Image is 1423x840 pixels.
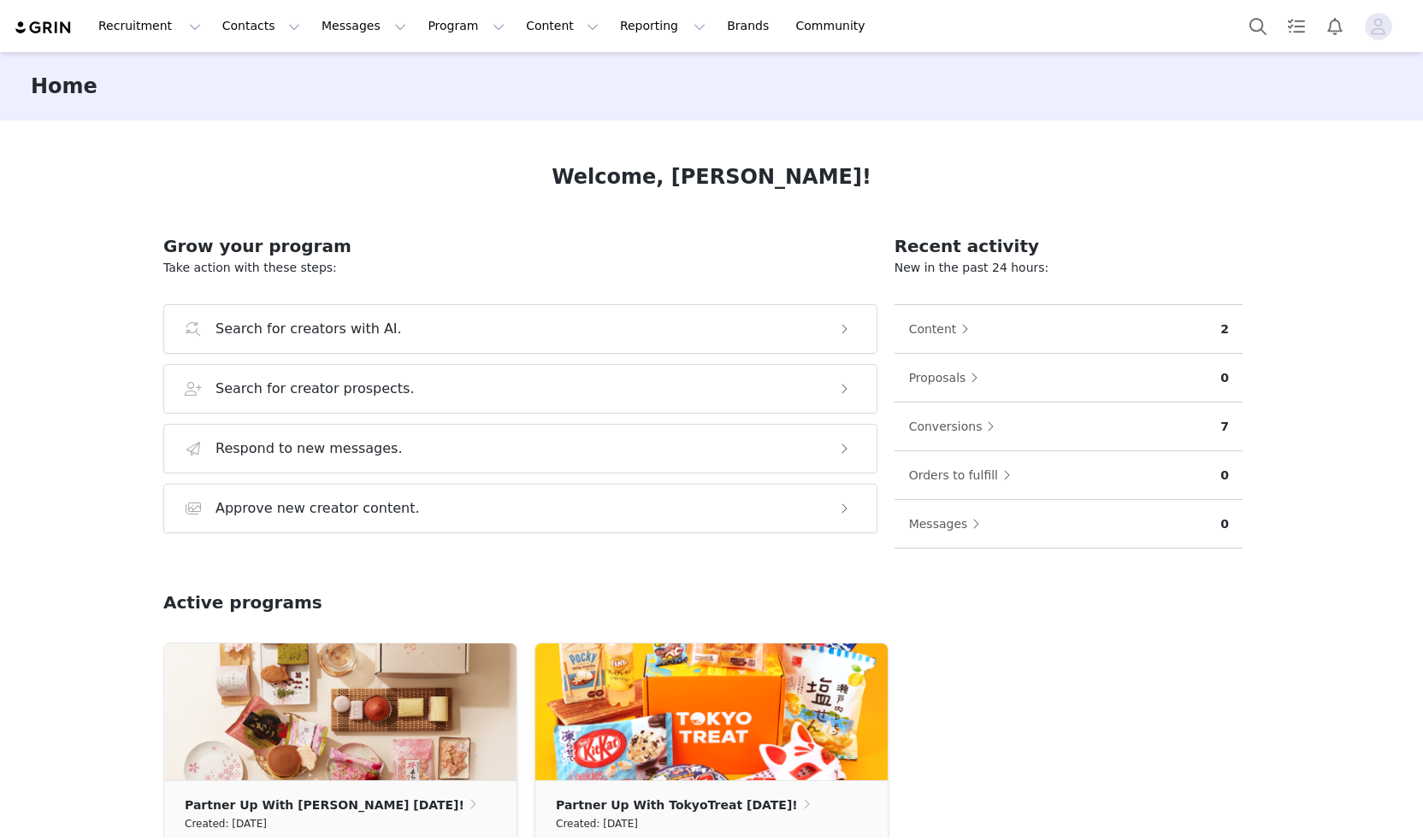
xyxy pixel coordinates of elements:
small: Created: [DATE] [556,814,638,833]
img: grin logo [14,20,74,36]
p: 0 [1220,369,1229,387]
p: 0 [1220,515,1229,533]
button: Notifications [1316,7,1354,45]
button: Respond to new messages. [163,424,877,473]
a: Community [786,7,883,45]
button: Profile [1355,13,1409,40]
button: Search for creators with AI. [163,304,877,354]
p: 2 [1220,320,1229,338]
h3: Respond to new messages. [216,438,403,459]
button: Conversions [908,413,1004,440]
p: 0 [1220,467,1229,485]
h2: Grow your program [163,233,877,259]
button: Approve new creator content. [163,484,877,533]
button: Messages [908,510,989,537]
h3: Home [31,71,97,102]
p: 7 [1220,418,1229,436]
button: Content [516,7,609,45]
button: Search [1239,7,1277,45]
a: Brands [717,7,784,45]
button: Reporting [610,7,716,45]
small: Created: [DATE] [185,814,267,833]
a: Tasks [1278,7,1315,45]
img: f390aa40-d0b2-4aa8-a30d-b3262abc593b.png [535,643,888,780]
h1: Welcome, [PERSON_NAME]! [552,162,871,192]
button: Content [908,315,978,343]
div: avatar [1370,13,1386,40]
button: Program [417,7,515,45]
h2: Recent activity [895,233,1243,259]
h2: Active programs [163,590,322,615]
button: Recruitment [88,7,211,45]
p: Take action with these steps: [163,259,877,277]
p: Partner Up With [PERSON_NAME] [DATE]! [185,796,464,814]
h3: Approve new creator content. [216,498,420,519]
button: Search for creator prospects. [163,364,877,414]
p: New in the past 24 hours: [895,259,1243,277]
button: Proposals [908,364,988,391]
h3: Search for creators with AI. [216,319,402,339]
button: Messages [311,7,416,45]
img: fcb98f97-89a8-474d-9d88-08a164333915.png [164,643,517,780]
button: Contacts [212,7,310,45]
button: Orders to fulfill [908,461,1019,489]
p: Partner Up With TokyoTreat [DATE]! [556,796,798,814]
h3: Search for creator prospects. [216,379,415,399]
